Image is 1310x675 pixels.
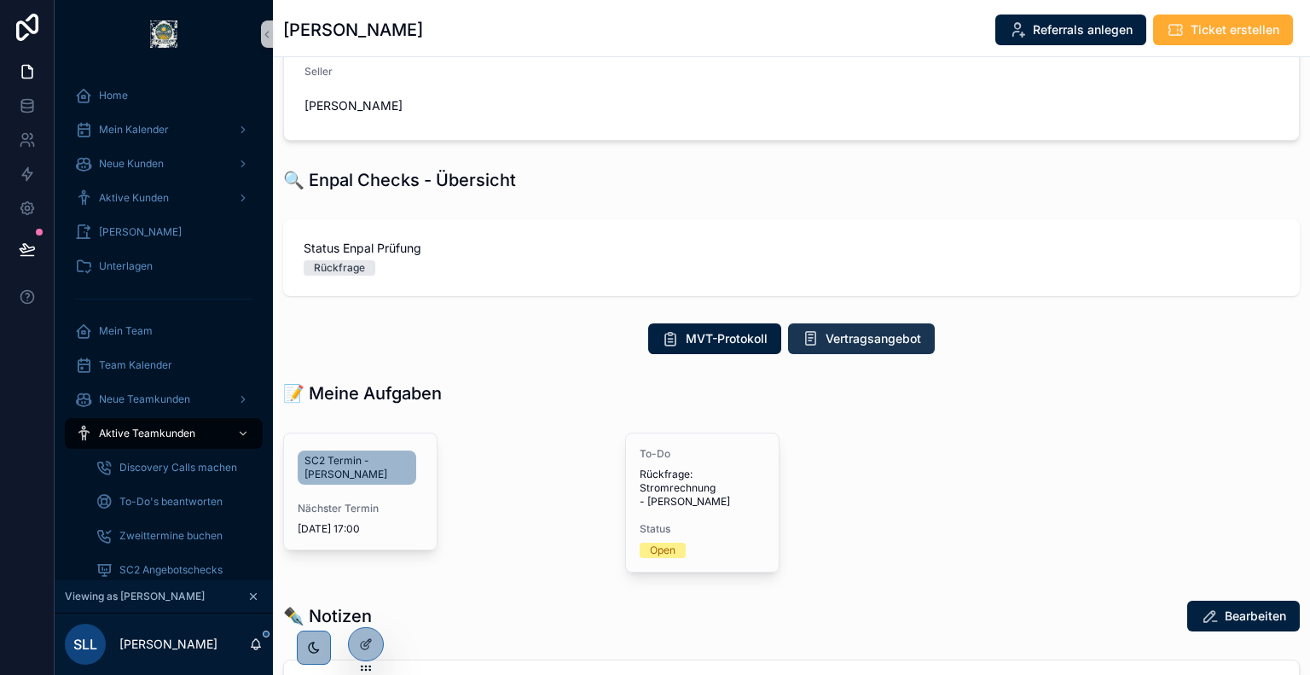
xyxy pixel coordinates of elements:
[283,18,423,42] h1: [PERSON_NAME]
[99,123,169,137] span: Mein Kalender
[304,454,409,481] span: SC2 Termin - [PERSON_NAME]
[65,183,263,213] a: Aktive Kunden
[65,590,205,603] span: Viewing as [PERSON_NAME]
[65,384,263,415] a: Neue Teamkunden
[119,461,237,474] span: Discovery Calls machen
[99,89,128,102] span: Home
[99,427,195,440] span: Aktive Teamkunden
[65,80,263,111] a: Home
[304,65,333,78] span: Seller
[298,451,416,485] a: SC2 Termin - [PERSON_NAME]
[65,251,263,282] a: Unterlagen
[99,259,153,273] span: Unterlagen
[1153,15,1293,45] button: Ticket erstellen
[65,418,263,449] a: Aktive Teamkunden
[55,68,273,580] div: scrollable content
[150,20,177,48] img: App logo
[119,636,217,653] p: [PERSON_NAME]
[283,381,442,405] h1: 📝 Meine Aufgaben
[65,350,263,381] a: Team Kalender
[788,323,935,354] button: Vertragsangebot
[283,604,372,628] h1: ✒️ Notizen
[119,495,223,509] span: To-Do's beantworten
[625,433,780,573] a: To-DoRückfrage: Stromrechnung - [PERSON_NAME]StatusOpen
[298,502,423,515] span: Nächster Termin
[99,358,172,372] span: Team Kalender
[1187,601,1300,631] button: Bearbeiten
[648,323,781,354] button: MVT-Protokoll
[314,260,365,276] div: Rückfrage
[640,468,765,509] span: Rückfrage: Stromrechnung - [PERSON_NAME]
[65,114,263,145] a: Mein Kalender
[65,148,263,179] a: Neue Kunden
[85,452,263,483] a: Discovery Calls machen
[640,522,765,536] span: Status
[1033,21,1133,38] span: Referrals anlegen
[119,529,223,543] span: Zweittermine buchen
[298,522,423,536] span: [DATE] 17:00
[304,240,1279,257] span: Status Enpal Prüfung
[995,15,1146,45] button: Referrals anlegen
[283,168,516,192] h1: 🔍 Enpal Checks - Übersicht
[73,634,97,655] span: SLL
[686,330,768,347] span: MVT-Protokoll
[640,447,765,461] span: To-Do
[99,393,190,406] span: Neue Teamkunden
[650,543,675,558] div: Open
[99,157,164,171] span: Neue Kunden
[85,555,263,585] a: SC2 Angebotschecks
[119,563,223,577] span: SC2 Angebotschecks
[304,97,538,114] span: [PERSON_NAME]
[85,521,263,551] a: Zweittermine buchen
[65,217,263,247] a: [PERSON_NAME]
[826,330,921,347] span: Vertragsangebot
[65,316,263,346] a: Mein Team
[85,486,263,517] a: To-Do's beantworten
[99,225,182,239] span: [PERSON_NAME]
[1225,608,1286,625] span: Bearbeiten
[99,191,169,205] span: Aktive Kunden
[99,324,153,338] span: Mein Team
[1191,21,1279,38] span: Ticket erstellen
